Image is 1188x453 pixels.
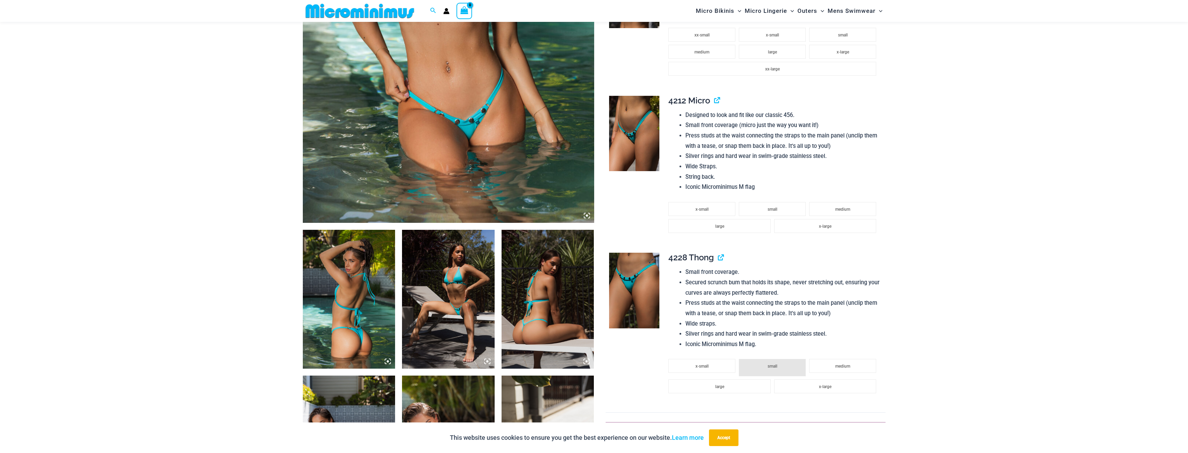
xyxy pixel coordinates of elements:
[809,45,876,59] li: x-large
[685,131,880,151] li: Press studs at the waist connecting the straps to the main panel (unclip them with a tease, or sn...
[768,207,777,212] span: small
[685,120,880,131] li: Small front coverage (micro just the way you want it!)
[835,207,850,212] span: medium
[739,202,806,216] li: small
[685,298,880,318] li: Press studs at the waist connecting the straps to the main panel (unclip them with a tease, or sn...
[835,364,850,369] span: medium
[837,50,849,54] span: x-large
[743,2,796,20] a: Micro LingerieMenu ToggleMenu Toggle
[668,45,735,59] li: medium
[809,28,876,42] li: small
[694,2,743,20] a: Micro BikinisMenu ToggleMenu Toggle
[695,207,709,212] span: x-small
[450,433,704,443] p: This website uses cookies to ensure you get the best experience on our website.
[685,161,880,172] li: Wide Straps.
[695,364,709,369] span: x-small
[709,429,738,446] button: Accept
[715,384,724,389] span: large
[303,3,417,19] img: MM SHOP LOGO FLAT
[838,33,848,37] span: small
[765,67,780,72] span: xx-large
[672,434,704,441] a: Learn more
[796,2,826,20] a: OutersMenu ToggleMenu Toggle
[826,2,884,20] a: Mens SwimwearMenu ToggleMenu Toggle
[715,224,724,229] span: large
[696,2,734,20] span: Micro Bikinis
[787,2,794,20] span: Menu Toggle
[819,224,831,229] span: x-large
[819,384,831,389] span: x-large
[685,329,880,339] li: Silver rings and hard wear in swim-grade stainless steel.
[768,50,777,54] span: large
[828,2,875,20] span: Mens Swimwear
[768,364,777,369] span: small
[693,1,886,21] nav: Site Navigation
[774,219,876,233] li: x-large
[502,230,594,369] img: Tight Rope Turquoise 319 Tri Top 4212 Micro Bottom
[668,252,714,262] span: 4228 Thong
[774,379,876,393] li: x-large
[734,2,741,20] span: Menu Toggle
[766,33,779,37] span: x-small
[402,230,495,369] img: Tight Rope Turquoise 319 Tri Top 4212 Micro Bottom
[668,62,876,76] li: xx-large
[668,379,770,393] li: large
[875,2,882,20] span: Menu Toggle
[685,110,880,120] li: Designed to look and fit like our classic 456.
[668,202,735,216] li: x-small
[668,359,735,373] li: x-small
[797,2,817,20] span: Outers
[685,182,880,192] li: Iconic Microminimus M flag
[685,151,880,161] li: Silver rings and hard wear in swim-grade stainless steel.
[668,28,735,42] li: xx-small
[739,359,806,376] li: small
[668,219,770,233] li: large
[685,339,880,350] li: Iconic Microminimus M flag.
[456,3,472,19] a: View Shopping Cart, empty
[609,96,659,171] img: Tight Rope Turquoise 4212 Micro Bottom
[694,50,709,54] span: medium
[668,95,710,106] span: 4212 Micro
[443,8,450,14] a: Account icon link
[685,172,880,182] li: String back.
[609,253,659,328] img: Tight Rope Turquoise 4228 Thong Bottom
[685,277,880,298] li: Secured scrunch bum that holds its shape, never stretching out, ensuring your curves are always p...
[739,45,806,59] li: large
[817,2,824,20] span: Menu Toggle
[809,359,876,373] li: medium
[430,7,436,15] a: Search icon link
[739,28,806,42] li: x-small
[685,319,880,329] li: Wide straps.
[694,33,710,37] span: xx-small
[685,267,880,277] li: Small front coverage.
[303,230,395,369] img: Tight Rope Turquoise 319 Tri Top 4228 Thong Bottom
[809,202,876,216] li: medium
[745,2,787,20] span: Micro Lingerie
